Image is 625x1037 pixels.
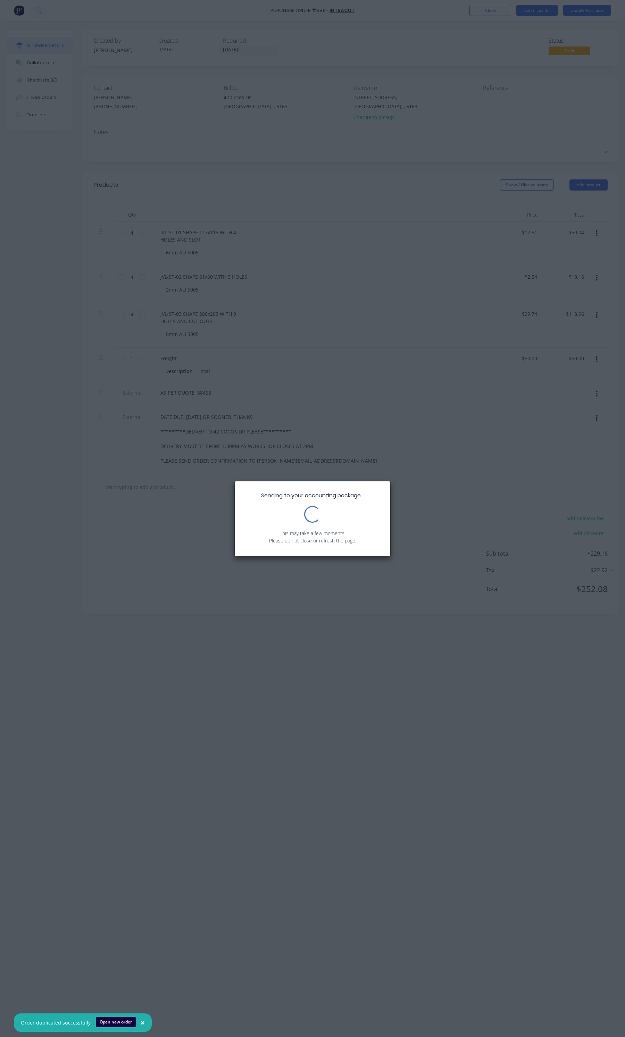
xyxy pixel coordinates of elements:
p: Please do not close or refresh the page. [245,537,380,544]
span: Sending to your accounting package... [261,491,364,499]
p: This may take a few moments. [245,530,380,537]
button: Open new order [96,1017,136,1027]
button: Close [134,1014,152,1031]
div: Order duplicated successfully [21,1019,91,1026]
span: × [141,1018,145,1027]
